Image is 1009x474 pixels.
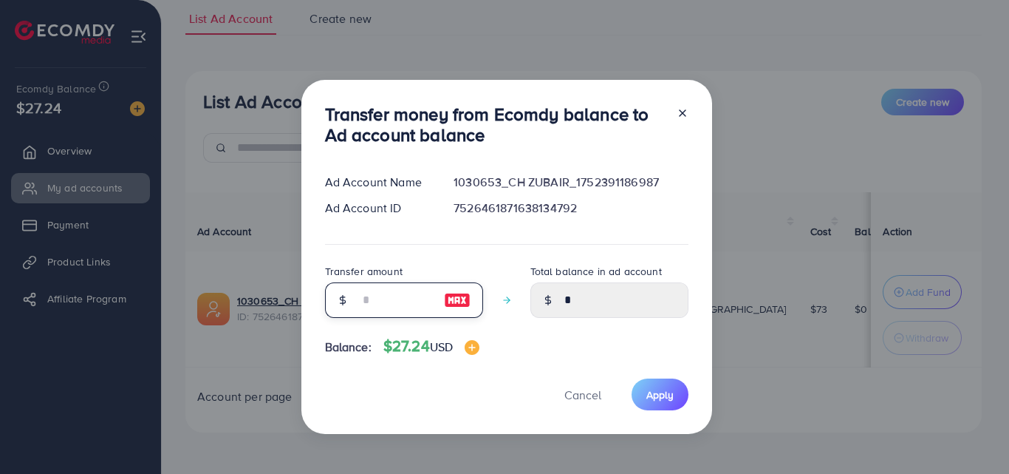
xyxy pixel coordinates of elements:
label: Total balance in ad account [530,264,662,279]
div: 7526461871638134792 [442,200,700,217]
span: USD [430,339,453,355]
img: image [465,340,479,355]
div: Ad Account Name [313,174,442,191]
span: Cancel [564,387,601,403]
div: Ad Account ID [313,200,442,217]
span: Apply [646,387,674,402]
div: 1030653_CH ZUBAIR_1752391186987 [442,174,700,191]
button: Cancel [546,379,620,410]
span: Balance: [325,339,372,356]
h3: Transfer money from Ecomdy balance to Ad account balance [325,104,665,146]
iframe: Chat [946,407,998,463]
button: Apply [632,379,688,410]
h4: $27.24 [383,337,479,356]
img: image [444,291,471,309]
label: Transfer amount [325,264,403,279]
